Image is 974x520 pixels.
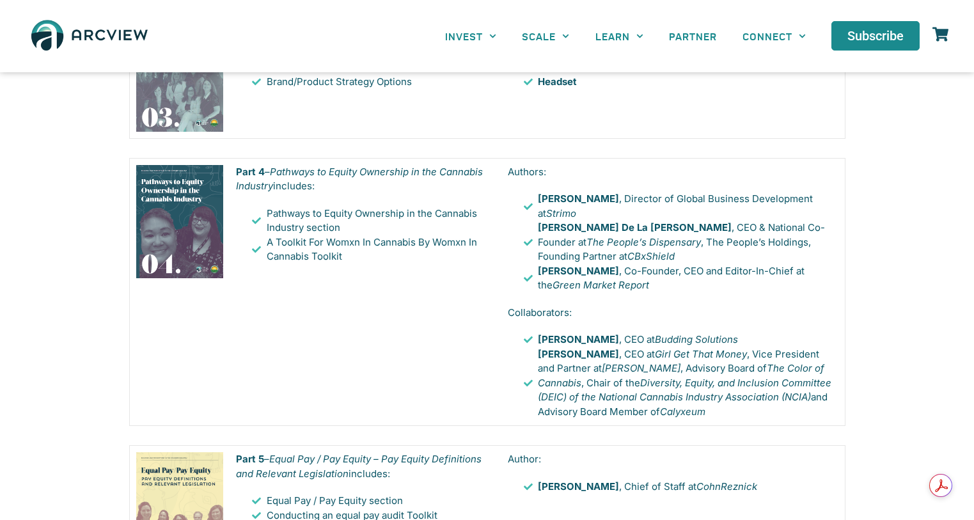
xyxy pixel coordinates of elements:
p: – includes: [236,452,495,481]
i: Calyxeum [660,406,705,418]
i: Green Market Report [553,279,649,291]
span: Pathways to Equity Ownership in the Cannabis Industry section [263,207,495,235]
a: INVEST [432,22,509,51]
a: Subscribe [831,21,920,51]
i: The Color of Cannabis [538,362,824,389]
span: Equal Pay / Pay Equity section [263,494,403,508]
i: The People’s Dispensary [586,236,701,248]
strong: [PERSON_NAME] [538,333,619,345]
i: Budding Solutions [655,333,738,345]
p: Authors: [508,165,836,180]
nav: Menu [432,22,819,51]
span: , CEO at , Vice President and Partner at , Advisory Board of , Chair of the and Advisory Board Me... [535,347,835,420]
a: CONNECT [730,22,819,51]
b: Part 5 [236,453,264,465]
span: , CEO & National Co-Founder at , The People’s Holdings, Founding Partner at [535,221,835,264]
span: Brand/Product Strategy Options [263,75,412,90]
span: , Chief of Staff at [535,480,757,494]
span: A Toolkit For Womxn In Cannabis By Womxn In Cannabis Toolkit [263,235,495,264]
span: , Director of Global Business Development at [535,192,835,221]
strong: [PERSON_NAME] [538,348,619,360]
a: SCALE [509,22,582,51]
i: Strimo [546,207,576,219]
i: [PERSON_NAME] [602,362,680,374]
i: Girl Get That Money [655,348,747,360]
strong: [PERSON_NAME] [538,480,619,492]
div: – includes: [236,165,495,194]
i: Pathways to Equity Ownership in the Cannabis Industry [236,166,483,193]
a: LEARN [583,22,656,51]
p: Collaborators: [508,306,836,320]
strong: [PERSON_NAME] [538,193,619,205]
strong: Headset [538,75,577,88]
img: The Arcview Group [26,13,153,59]
a: PARTNER [656,22,730,51]
i: CohnReznick [696,480,757,492]
i: Equal Pay / Pay Equity – Pay Equity Definitions and Relevant Legislation [236,453,482,480]
b: Part 4 [236,166,265,178]
p: Author: [508,452,836,467]
span: Subscribe [847,29,904,42]
i: Diversity, Equity, and Inclusion Committee (DEIC) of the National Cannabis Industry Association (... [538,377,831,404]
span: , CEO at [535,333,738,347]
span: , Co-Founder, CEO and Editor-In-Chief at the [535,264,835,293]
i: CBxShield [627,250,675,262]
strong: [PERSON_NAME] [538,265,619,277]
strong: [PERSON_NAME] De La [PERSON_NAME] [538,221,732,233]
